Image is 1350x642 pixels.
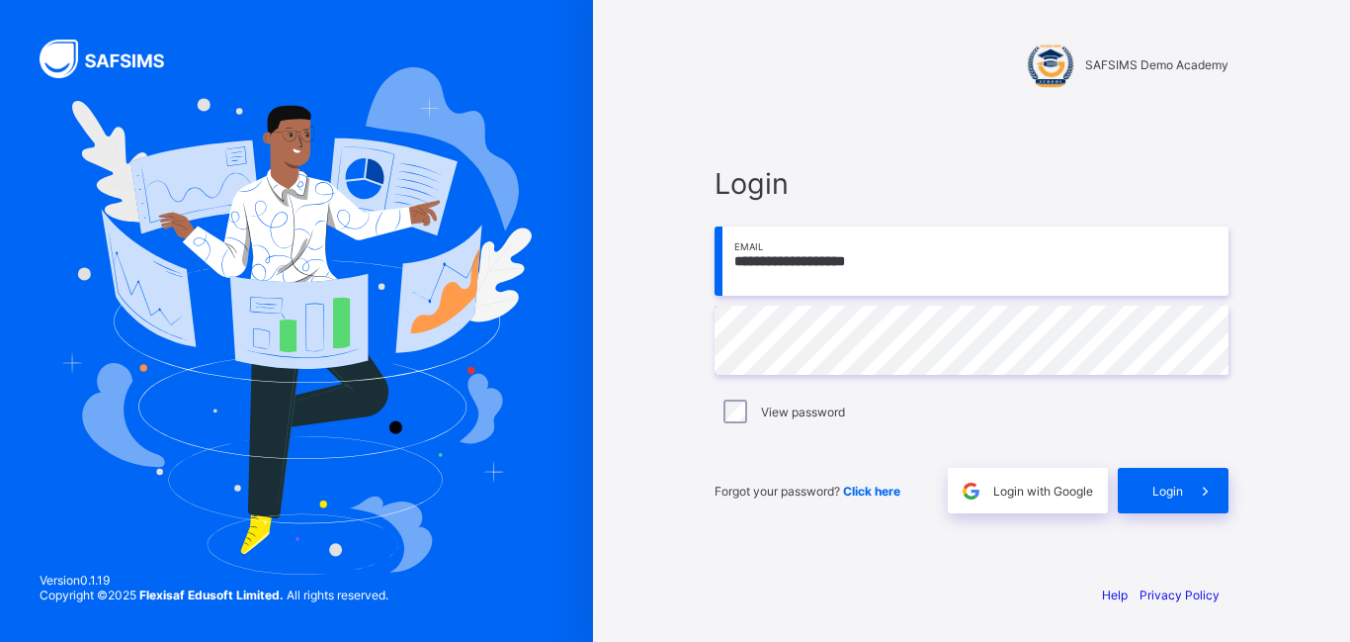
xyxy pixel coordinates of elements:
span: Forgot your password? [715,484,900,499]
img: google.396cfc9801f0270233282035f929180a.svg [960,480,982,503]
a: Help [1102,588,1128,602]
span: Login with Google [993,484,1093,499]
span: SAFSIMS Demo Academy [1085,57,1228,72]
img: Hero Image [61,67,532,574]
span: Version 0.1.19 [40,573,388,588]
a: Privacy Policy [1139,588,1220,602]
span: Copyright © 2025 All rights reserved. [40,588,388,602]
strong: Flexisaf Edusoft Limited. [139,588,284,602]
a: Click here [843,484,900,499]
label: View password [761,405,845,419]
span: Login [715,166,1228,201]
span: Login [1152,484,1183,499]
img: SAFSIMS Logo [40,40,188,78]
